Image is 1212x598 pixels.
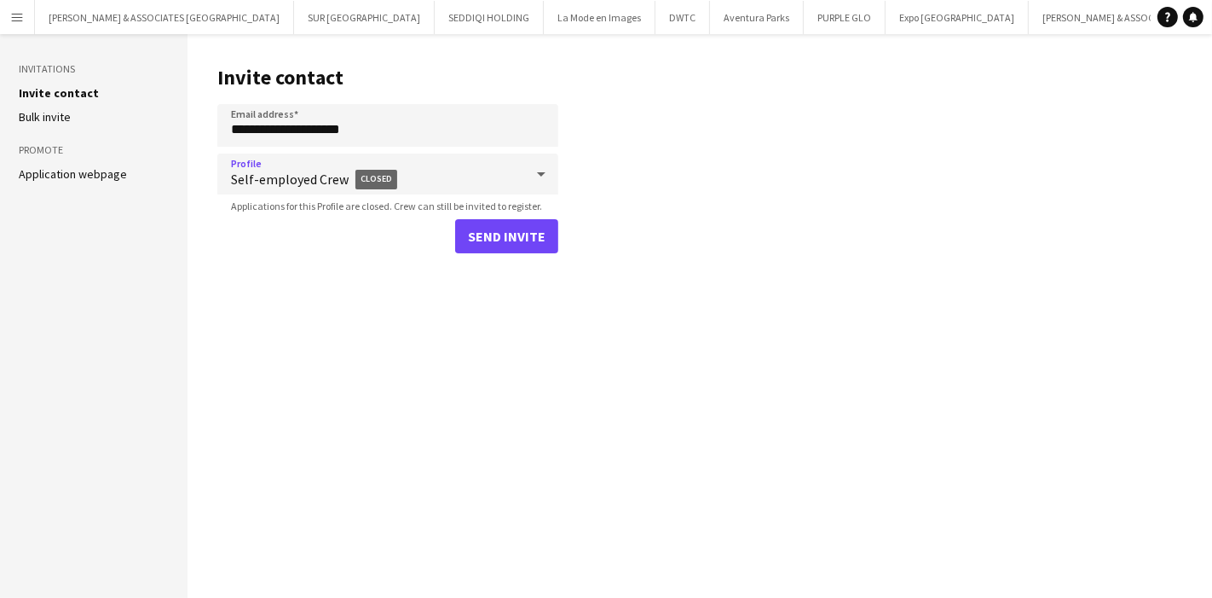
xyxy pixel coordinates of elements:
button: Send invite [455,219,558,253]
a: Invite contact [19,85,99,101]
button: SEDDIQI HOLDING [435,1,544,34]
button: La Mode en Images [544,1,655,34]
button: DWTC [655,1,710,34]
span: Closed [355,170,397,189]
a: Bulk invite [19,109,71,125]
button: [PERSON_NAME] & ASSOCIATES [GEOGRAPHIC_DATA] [35,1,294,34]
span: Applications for this Profile are closed. Crew can still be invited to register. [217,200,556,212]
span: Self-employed Crew [231,160,524,200]
button: PURPLE GLO [804,1,886,34]
h1: Invite contact [217,65,558,90]
h3: Promote [19,142,169,158]
h3: Invitations [19,61,169,77]
button: [PERSON_NAME] & ASSOCIATES KSA [1029,1,1211,34]
button: Aventura Parks [710,1,804,34]
button: SUR [GEOGRAPHIC_DATA] [294,1,435,34]
button: Expo [GEOGRAPHIC_DATA] [886,1,1029,34]
a: Application webpage [19,166,127,182]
